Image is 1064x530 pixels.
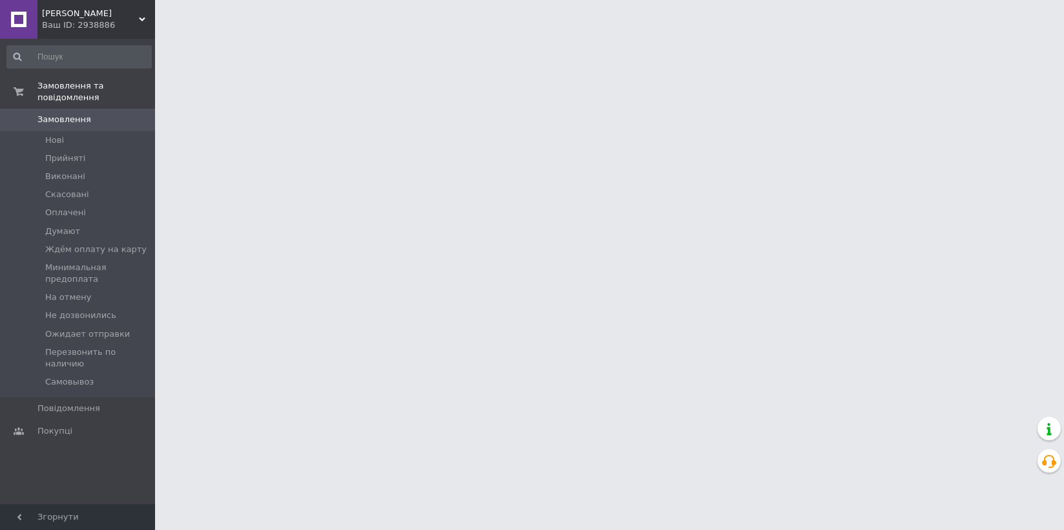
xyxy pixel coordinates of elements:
span: Не дозвонились [45,310,116,321]
span: Прийняті [45,153,85,164]
span: Оплачені [45,207,86,218]
span: Виконані [45,171,85,182]
span: На отмену [45,291,91,303]
span: Скасовані [45,189,89,200]
span: Минимальная предоплата [45,262,151,285]
div: Ваш ID: 2938886 [42,19,155,31]
span: Замовлення та повідомлення [37,80,155,103]
span: Нові [45,134,64,146]
span: Самовывоз [45,376,94,388]
span: Перезвонить по наличию [45,346,151,370]
span: Замовлення [37,114,91,125]
span: Повідомлення [37,403,100,414]
input: Пошук [6,45,152,69]
span: Думают [45,226,80,237]
span: Покупці [37,425,72,437]
span: Ждём оплату на карту [45,244,147,255]
span: Ожидает отправки [45,328,130,340]
span: Лова-Лова [42,8,139,19]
